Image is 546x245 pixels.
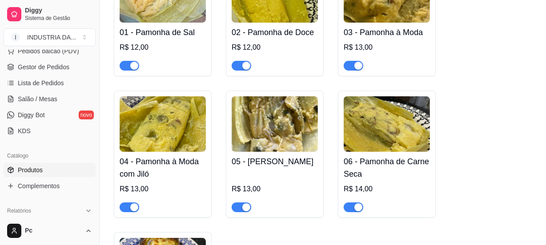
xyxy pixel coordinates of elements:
[18,166,43,174] span: Produtos
[25,15,92,22] span: Sistema de Gestão
[4,108,96,122] a: Diggy Botnovo
[18,95,57,103] span: Salão / Mesas
[344,184,430,194] div: R$ 14,00
[25,227,81,235] span: Pc
[120,26,206,39] h4: 01 - Pamonha de Sal
[4,44,96,58] button: Pedidos balcão (PDV)
[4,4,96,25] a: DiggySistema de Gestão
[11,33,20,42] span: I
[344,96,430,152] img: product-image
[4,124,96,138] a: KDS
[232,42,318,53] div: R$ 12,00
[18,182,60,190] span: Complementos
[120,184,206,194] div: R$ 13,00
[232,26,318,39] h4: 02 - Pamonha de Doce
[18,79,64,87] span: Lista de Pedidos
[232,96,318,152] img: product-image
[7,207,31,214] span: Relatórios
[344,42,430,53] div: R$ 13,00
[4,92,96,106] a: Salão / Mesas
[4,163,96,177] a: Produtos
[18,47,79,55] span: Pedidos balcão (PDV)
[232,155,318,168] h4: 05 - [PERSON_NAME]
[4,220,96,241] button: Pc
[120,155,206,180] h4: 04 - Pamonha à Moda com Jiló
[25,7,92,15] span: Diggy
[4,60,96,74] a: Gestor de Pedidos
[18,126,31,135] span: KDS
[120,96,206,152] img: product-image
[120,42,206,53] div: R$ 12,00
[4,28,96,46] button: Select a team
[27,33,76,42] div: INDUSTRIA DA ...
[18,63,69,71] span: Gestor de Pedidos
[232,184,318,194] div: R$ 13,00
[344,155,430,180] h4: 06 - Pamonha de Carne Seca
[4,76,96,90] a: Lista de Pedidos
[18,111,45,119] span: Diggy Bot
[4,179,96,193] a: Complementos
[344,26,430,39] h4: 03 - Pamonha à Moda
[4,149,96,163] div: Catálogo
